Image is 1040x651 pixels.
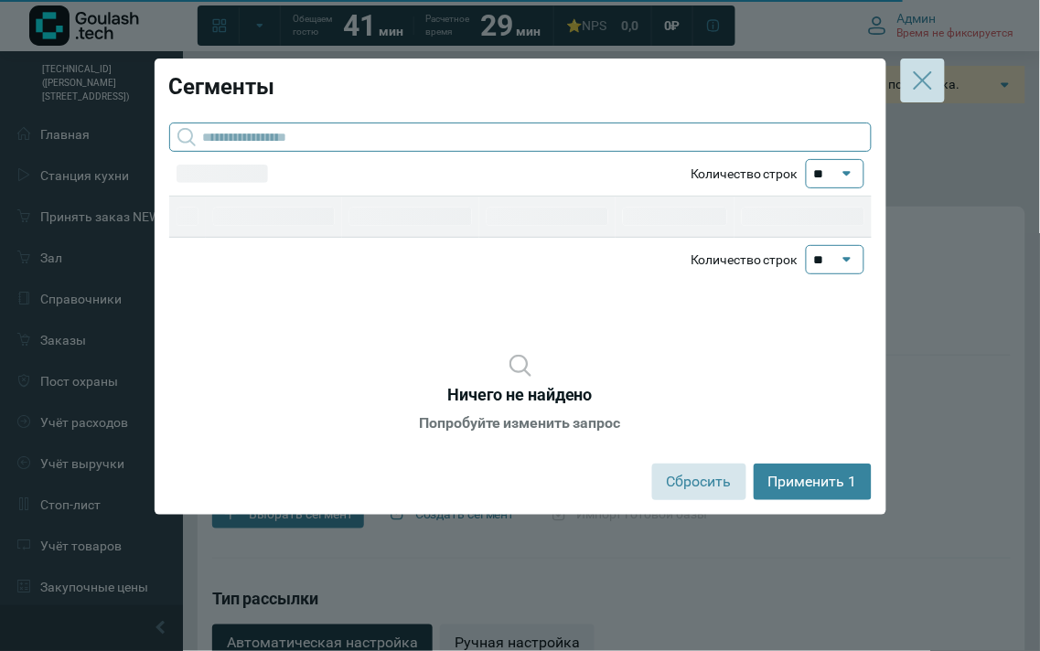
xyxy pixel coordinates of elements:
div: Попробуйте изменить запрос [169,282,872,433]
span: Ничего не найдено [447,384,592,406]
h4: Сегменты [169,73,872,101]
span: Применить 1 [768,472,857,492]
button: Применить 1 [754,464,872,500]
button: Сбросить [652,464,746,500]
span: Количество строк [691,245,863,274]
span: Сбросить [667,472,732,492]
span: Количество строк [691,159,863,188]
